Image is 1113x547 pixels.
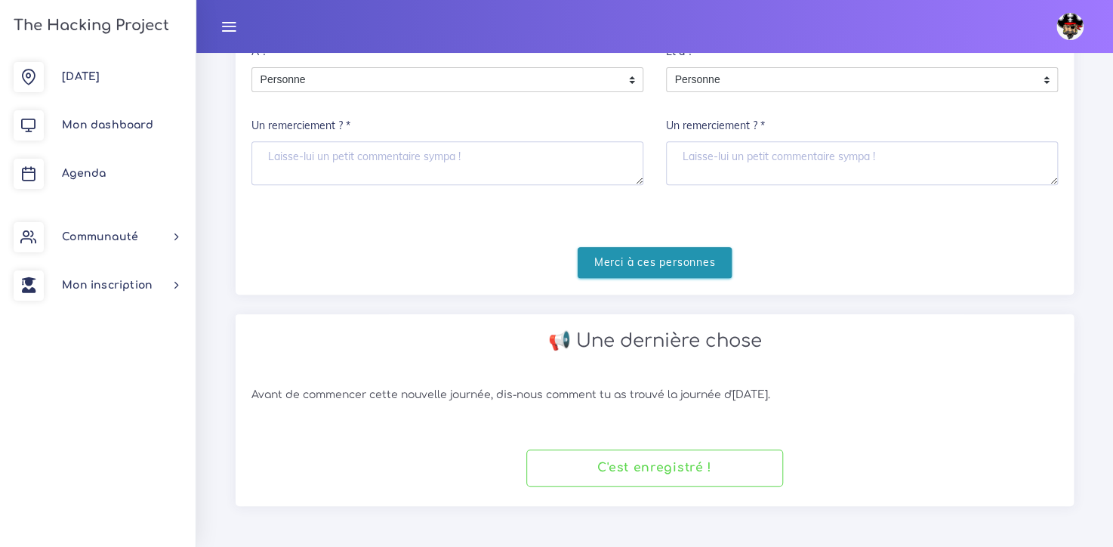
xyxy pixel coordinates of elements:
[252,68,620,92] span: Personne
[1056,13,1084,40] img: avatar
[62,231,138,243] span: Communauté
[62,280,153,291] span: Mon inscription
[9,17,169,34] h3: The Hacking Project
[667,68,1034,92] span: Personne
[62,168,106,179] span: Agenda
[251,111,350,142] label: Un remerciement ? *
[578,247,732,278] input: Merci à ces personnes
[666,111,765,142] label: Un remerciement ? *
[251,389,1058,402] h6: Avant de commencer cette nouvelle journée, dis-nous comment tu as trouvé la journée d'[DATE].
[62,119,153,131] span: Mon dashboard
[62,71,100,82] span: [DATE]
[597,461,712,475] h4: C'est enregistré !
[251,330,1058,352] h2: 📢 Une dernière chose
